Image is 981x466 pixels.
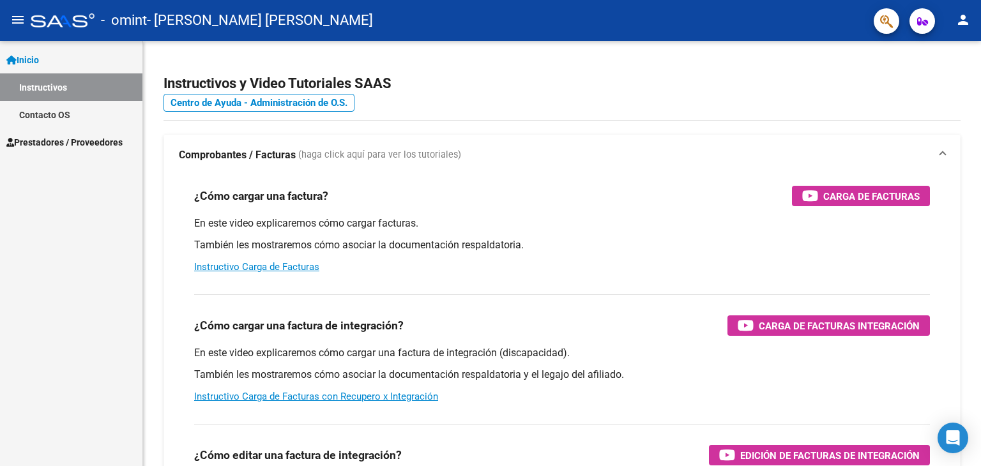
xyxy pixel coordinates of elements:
h3: ¿Cómo editar una factura de integración? [194,446,402,464]
mat-icon: person [955,12,971,27]
a: Centro de Ayuda - Administración de O.S. [163,94,354,112]
a: Instructivo Carga de Facturas [194,261,319,273]
span: Prestadores / Proveedores [6,135,123,149]
span: Edición de Facturas de integración [740,447,920,463]
p: También les mostraremos cómo asociar la documentación respaldatoria. [194,238,930,252]
div: Open Intercom Messenger [938,423,968,453]
strong: Comprobantes / Facturas [179,148,296,162]
span: - omint [101,6,147,34]
span: Inicio [6,53,39,67]
a: Instructivo Carga de Facturas con Recupero x Integración [194,391,438,402]
mat-expansion-panel-header: Comprobantes / Facturas (haga click aquí para ver los tutoriales) [163,135,961,176]
h3: ¿Cómo cargar una factura de integración? [194,317,404,334]
span: - [PERSON_NAME] [PERSON_NAME] [147,6,373,34]
p: En este video explicaremos cómo cargar una factura de integración (discapacidad). [194,346,930,360]
h2: Instructivos y Video Tutoriales SAAS [163,71,961,96]
h3: ¿Cómo cargar una factura? [194,187,328,205]
mat-icon: menu [10,12,26,27]
span: Carga de Facturas [823,188,920,204]
button: Edición de Facturas de integración [709,445,930,465]
p: También les mostraremos cómo asociar la documentación respaldatoria y el legajo del afiliado. [194,368,930,382]
p: En este video explicaremos cómo cargar facturas. [194,216,930,230]
button: Carga de Facturas Integración [727,315,930,336]
button: Carga de Facturas [792,186,930,206]
span: (haga click aquí para ver los tutoriales) [298,148,461,162]
span: Carga de Facturas Integración [759,318,920,334]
